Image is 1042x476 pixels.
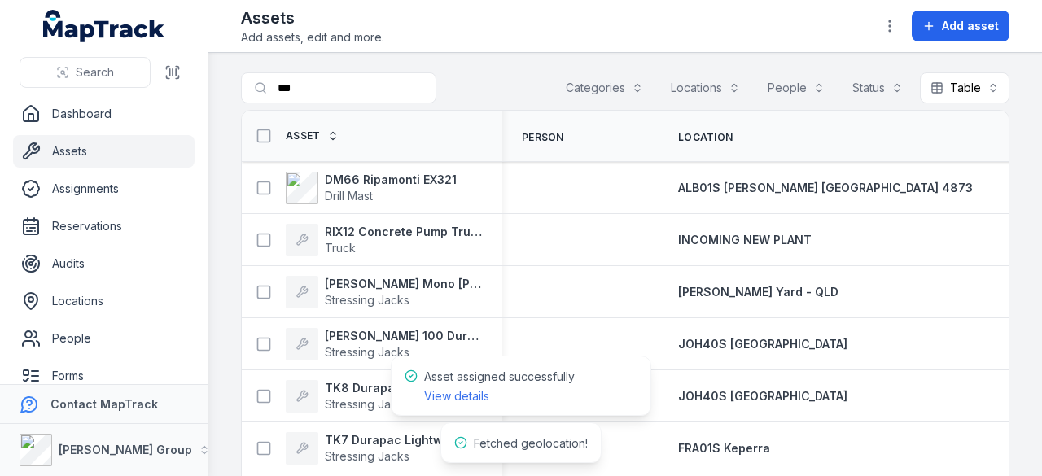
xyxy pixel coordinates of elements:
[13,285,195,317] a: Locations
[325,328,483,344] strong: [PERSON_NAME] 100 Durapac 100T
[325,224,483,240] strong: RIX12 Concrete Pump Truck
[325,432,483,448] strong: TK7 Durapac Lightweight 100T
[50,397,158,411] strong: Contact MapTrack
[678,233,812,247] span: INCOMING NEW PLANT
[325,189,373,203] span: Drill Mast
[757,72,835,103] button: People
[20,57,151,88] button: Search
[286,129,339,142] a: Asset
[912,11,1009,41] button: Add asset
[325,172,457,188] strong: DM66 Ripamonti EX321
[678,232,812,248] a: INCOMING NEW PLANT
[678,180,973,196] a: ALB01S [PERSON_NAME] [GEOGRAPHIC_DATA] 4873
[678,181,973,194] span: ALB01S [PERSON_NAME] [GEOGRAPHIC_DATA] 4873
[424,388,489,404] a: View details
[522,131,564,144] span: Person
[920,72,1009,103] button: Table
[678,131,733,144] span: Location
[678,285,838,299] span: [PERSON_NAME] Yard - QLD
[241,29,384,46] span: Add assets, edit and more.
[678,337,847,351] span: JOH40S [GEOGRAPHIC_DATA]
[59,443,192,456] strong: [PERSON_NAME] Group
[13,172,195,205] a: Assignments
[43,10,165,42] a: MapTrack
[325,380,430,396] strong: TK8 Durapac 60T
[286,328,483,360] a: [PERSON_NAME] 100 Durapac 100TStressing Jacks
[325,449,409,463] span: Stressing Jacks
[13,98,195,130] a: Dashboard
[325,345,409,359] span: Stressing Jacks
[286,380,430,413] a: TK8 Durapac 60TStressing Jacks
[555,72,654,103] button: Categories
[678,440,770,456] a: FRA01S Keperra
[678,441,770,455] span: FRA01S Keperra
[13,210,195,242] a: Reservations
[286,224,483,256] a: RIX12 Concrete Pump TruckTruck
[13,322,195,355] a: People
[678,284,838,300] a: [PERSON_NAME] Yard - QLD
[286,129,321,142] span: Asset
[13,135,195,168] a: Assets
[325,276,483,292] strong: [PERSON_NAME] Mono [PERSON_NAME] 25TN
[474,436,588,450] span: Fetched geolocation!
[678,336,847,352] a: JOH40S [GEOGRAPHIC_DATA]
[660,72,751,103] button: Locations
[678,389,847,403] span: JOH40S [GEOGRAPHIC_DATA]
[325,293,409,307] span: Stressing Jacks
[13,360,195,392] a: Forms
[325,397,409,411] span: Stressing Jacks
[424,369,575,403] span: Asset assigned successfully
[76,64,114,81] span: Search
[678,388,847,404] a: JOH40S [GEOGRAPHIC_DATA]
[13,247,195,280] a: Audits
[325,241,356,255] span: Truck
[286,276,483,308] a: [PERSON_NAME] Mono [PERSON_NAME] 25TNStressing Jacks
[942,18,999,34] span: Add asset
[241,7,384,29] h2: Assets
[842,72,913,103] button: Status
[286,432,483,465] a: TK7 Durapac Lightweight 100TStressing Jacks
[286,172,457,204] a: DM66 Ripamonti EX321Drill Mast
